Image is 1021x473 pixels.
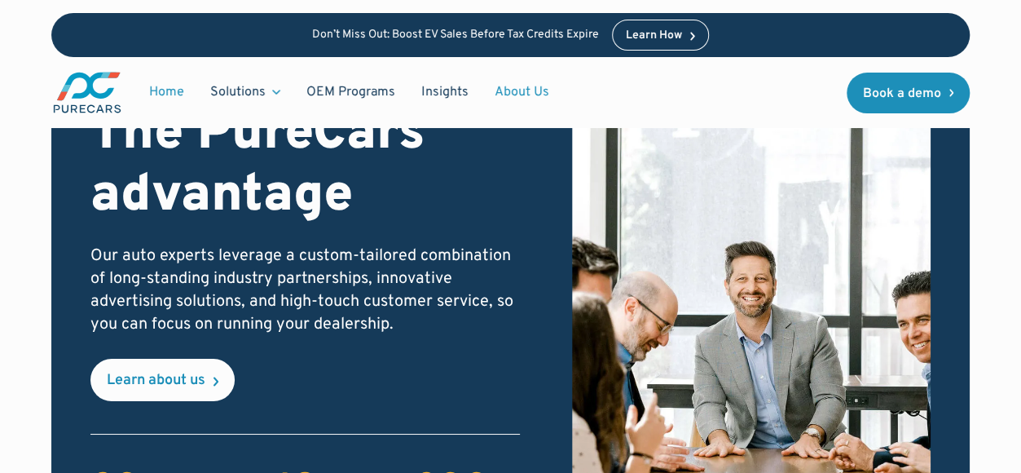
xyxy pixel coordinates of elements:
div: Solutions [210,83,266,101]
a: Learn about us [90,359,235,401]
a: Learn How [612,20,709,51]
h2: The PureCars advantage [90,104,521,229]
a: Book a demo [847,73,970,113]
div: Book a demo [863,87,941,100]
a: About Us [482,77,562,108]
div: Learn about us [107,374,205,388]
p: Don’t Miss Out: Boost EV Sales Before Tax Credits Expire [312,29,599,42]
p: Our auto experts leverage a custom-tailored combination of long-standing industry partnerships, i... [90,245,521,336]
a: Insights [408,77,482,108]
a: Home [136,77,197,108]
div: Learn How [626,30,682,42]
div: Solutions [197,77,293,108]
a: OEM Programs [293,77,408,108]
a: main [51,70,123,115]
img: purecars logo [51,70,123,115]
